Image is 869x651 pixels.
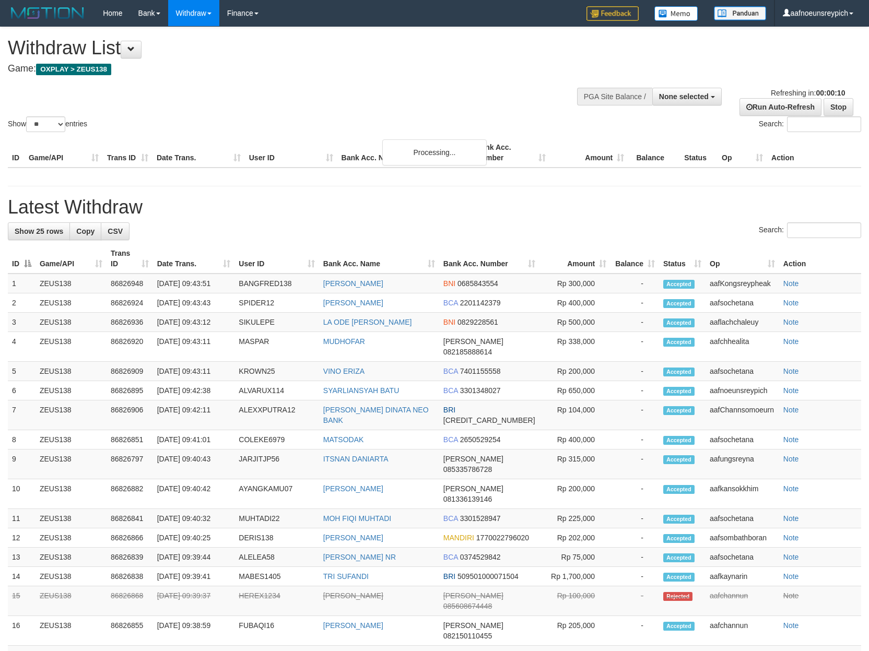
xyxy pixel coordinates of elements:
[824,98,853,116] a: Stop
[108,227,123,235] span: CSV
[783,406,799,414] a: Note
[323,367,365,375] a: VINO ERIZA
[107,430,153,449] td: 86826851
[234,586,319,616] td: HEREX1234
[36,244,107,274] th: Game/API: activate to sort column ascending
[610,586,659,616] td: -
[787,116,861,132] input: Search:
[36,616,107,646] td: ZEUS138
[153,381,235,400] td: [DATE] 09:42:38
[107,274,153,293] td: 86826948
[610,528,659,548] td: -
[539,400,611,430] td: Rp 104,000
[783,299,799,307] a: Note
[36,479,107,509] td: ZEUS138
[36,332,107,362] td: ZEUS138
[443,386,458,395] span: BCA
[476,534,529,542] span: Copy 1770022796020 to clipboard
[8,528,36,548] td: 12
[234,449,319,479] td: JARJITJP56
[539,332,611,362] td: Rp 338,000
[610,274,659,293] td: -
[36,293,107,313] td: ZEUS138
[107,381,153,400] td: 86826895
[663,534,695,543] span: Accepted
[443,572,455,581] span: BRI
[539,293,611,313] td: Rp 400,000
[767,138,861,168] th: Action
[8,38,569,58] h1: Withdraw List
[234,381,319,400] td: ALVARUX114
[8,197,861,218] h1: Latest Withdraw
[663,280,695,289] span: Accepted
[107,528,153,548] td: 86826866
[443,337,503,346] span: [PERSON_NAME]
[107,449,153,479] td: 86826797
[783,534,799,542] a: Note
[783,318,799,326] a: Note
[153,244,235,274] th: Date Trans.: activate to sort column ascending
[610,509,659,528] td: -
[586,6,639,21] img: Feedback.jpg
[460,299,501,307] span: Copy 2201142379 to clipboard
[8,222,70,240] a: Show 25 rows
[663,406,695,415] span: Accepted
[706,293,779,313] td: aafsochetana
[706,362,779,381] td: aafsochetana
[8,400,36,430] td: 7
[706,567,779,586] td: aafkaynarin
[783,455,799,463] a: Note
[8,274,36,293] td: 1
[457,318,498,326] span: Copy 0829228561 to clipboard
[8,479,36,509] td: 10
[153,400,235,430] td: [DATE] 09:42:11
[539,616,611,646] td: Rp 205,000
[234,430,319,449] td: COLEKE6979
[457,279,498,288] span: Copy 0685843554 to clipboard
[628,138,680,168] th: Balance
[36,509,107,528] td: ZEUS138
[550,138,628,168] th: Amount
[8,586,36,616] td: 15
[153,430,235,449] td: [DATE] 09:41:01
[153,509,235,528] td: [DATE] 09:40:32
[663,455,695,464] span: Accepted
[539,528,611,548] td: Rp 202,000
[539,509,611,528] td: Rp 225,000
[539,479,611,509] td: Rp 200,000
[663,592,692,601] span: Rejected
[610,313,659,332] td: -
[659,92,709,101] span: None selected
[706,244,779,274] th: Op: activate to sort column ascending
[439,244,539,274] th: Bank Acc. Number: activate to sort column ascending
[76,227,95,235] span: Copy
[539,362,611,381] td: Rp 200,000
[539,274,611,293] td: Rp 300,000
[152,138,245,168] th: Date Trans.
[706,509,779,528] td: aafsochetana
[107,313,153,332] td: 86826936
[577,88,652,105] div: PGA Site Balance /
[539,567,611,586] td: Rp 1,700,000
[443,514,458,523] span: BCA
[783,367,799,375] a: Note
[234,528,319,548] td: DERIS138
[783,572,799,581] a: Note
[443,632,492,640] span: Copy 082150110455 to clipboard
[107,586,153,616] td: 86826868
[234,567,319,586] td: MABES1405
[153,274,235,293] td: [DATE] 09:43:51
[779,244,861,274] th: Action
[153,449,235,479] td: [DATE] 09:40:43
[323,534,383,542] a: [PERSON_NAME]
[663,387,695,396] span: Accepted
[610,332,659,362] td: -
[153,567,235,586] td: [DATE] 09:39:41
[69,222,101,240] a: Copy
[718,138,767,168] th: Op
[539,244,611,274] th: Amount: activate to sort column ascending
[443,484,503,493] span: [PERSON_NAME]
[783,279,799,288] a: Note
[680,138,718,168] th: Status
[443,416,535,424] span: Copy 5859458132475220 to clipboard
